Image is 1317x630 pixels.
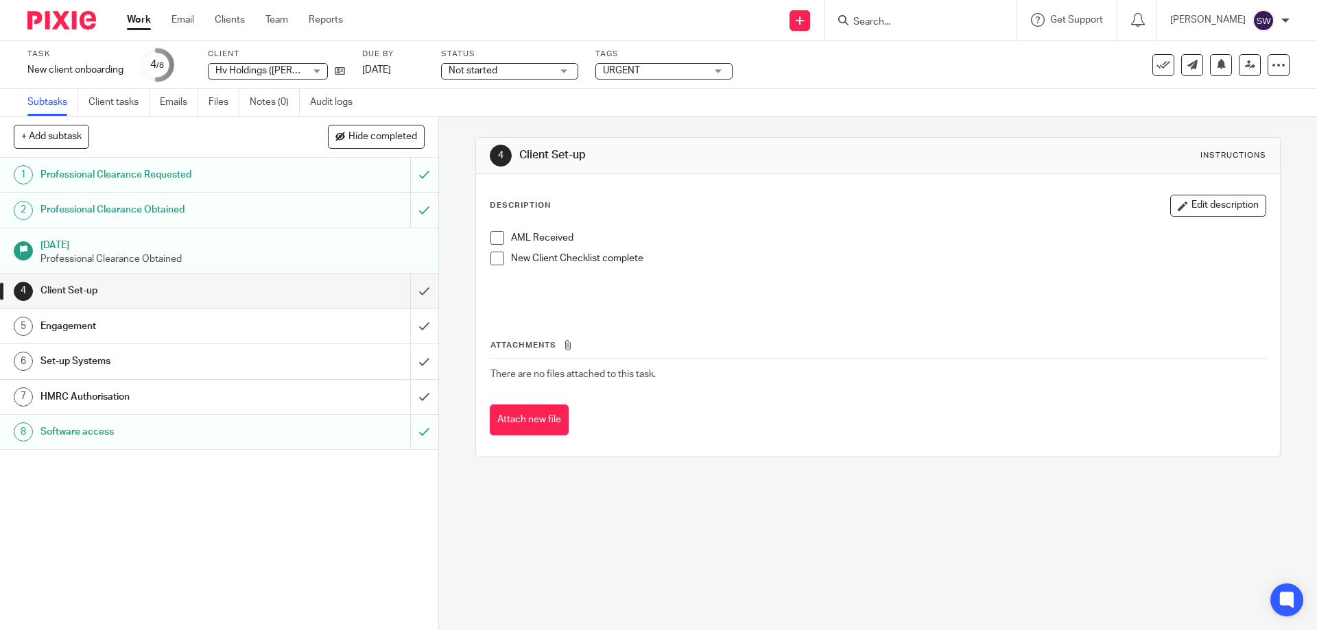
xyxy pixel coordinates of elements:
[40,252,425,266] p: Professional Clearance Obtained
[1050,15,1103,25] span: Get Support
[40,165,278,185] h1: Professional Clearance Requested
[490,369,656,379] span: There are no files attached to this task.
[490,341,556,349] span: Attachments
[215,66,366,75] span: Hv Holdings ([PERSON_NAME]) Ltd
[14,125,89,148] button: + Add subtask
[27,49,123,60] label: Task
[208,49,345,60] label: Client
[362,49,424,60] label: Due by
[209,89,239,116] a: Files
[490,404,569,435] button: Attach new file
[265,13,288,27] a: Team
[14,387,33,407] div: 7
[27,11,96,29] img: Pixie
[14,282,33,301] div: 4
[328,125,425,148] button: Hide completed
[171,13,194,27] a: Email
[250,89,300,116] a: Notes (0)
[40,316,278,337] h1: Engagement
[1170,13,1246,27] p: [PERSON_NAME]
[156,62,164,69] small: /8
[511,231,1265,245] p: AML Received
[348,132,417,143] span: Hide completed
[519,148,907,162] h1: Client Set-up
[88,89,150,116] a: Client tasks
[362,65,391,75] span: [DATE]
[14,352,33,371] div: 6
[160,89,198,116] a: Emails
[40,199,278,220] h1: Professional Clearance Obtained
[14,317,33,336] div: 5
[595,49,733,60] label: Tags
[1253,10,1274,32] img: svg%3E
[215,13,245,27] a: Clients
[14,165,33,184] div: 1
[14,422,33,441] div: 8
[852,16,975,29] input: Search
[40,235,425,252] h1: [DATE]
[1200,150,1266,161] div: Instructions
[27,89,78,116] a: Subtasks
[40,387,278,407] h1: HMRC Authorisation
[490,200,551,211] p: Description
[441,49,578,60] label: Status
[40,280,278,301] h1: Client Set-up
[449,66,497,75] span: Not started
[603,66,640,75] span: URGENT
[511,252,1265,265] p: New Client Checklist complete
[150,57,164,73] div: 4
[14,201,33,220] div: 2
[309,13,343,27] a: Reports
[1170,195,1266,217] button: Edit description
[40,422,278,442] h1: Software access
[490,145,512,167] div: 4
[127,13,151,27] a: Work
[40,351,278,372] h1: Set-up Systems
[27,63,123,77] div: New client onboarding
[310,89,363,116] a: Audit logs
